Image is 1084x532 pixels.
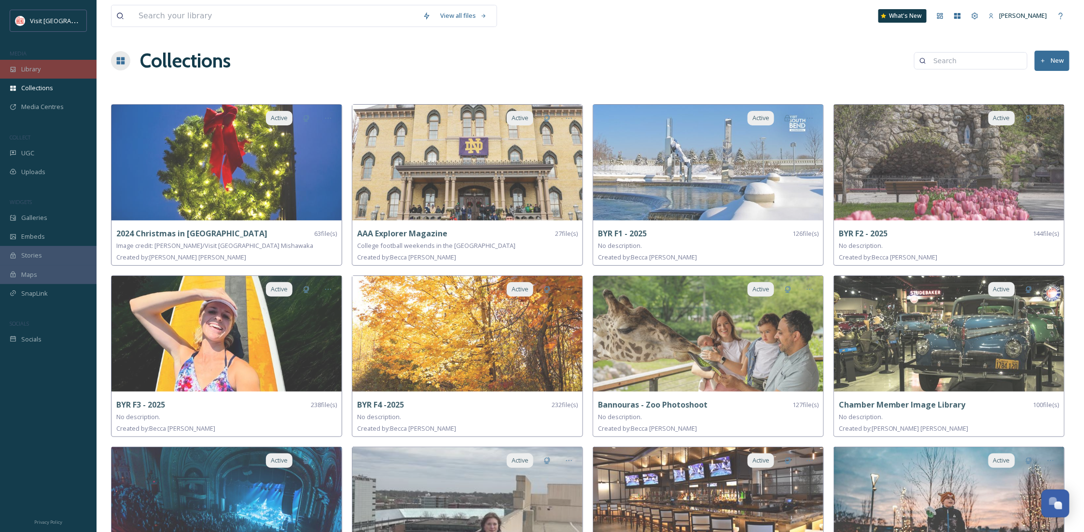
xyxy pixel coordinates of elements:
[314,229,337,238] span: 63 file(s)
[10,50,27,57] span: MEDIA
[1035,51,1070,70] button: New
[352,276,583,392] img: 2fe7e193-3e08-4e6e-9d4b-40b949ed58f4.jpg
[34,516,62,527] a: Privacy Policy
[271,113,288,123] span: Active
[878,9,927,23] a: What's New
[598,241,642,250] span: No description.
[21,167,45,177] span: Uploads
[21,65,41,74] span: Library
[116,228,267,239] strong: 2024 Christmas in [GEOGRAPHIC_DATA]
[15,16,25,26] img: vsbm-stackedMISH_CMYKlogo2017.jpg
[21,270,37,279] span: Maps
[116,412,160,421] span: No description.
[116,241,313,250] span: Image credit: [PERSON_NAME]/Visit [GEOGRAPHIC_DATA] Mishawaka
[271,456,288,465] span: Active
[10,134,30,141] span: COLLECT
[993,285,1010,294] span: Active
[34,519,62,525] span: Privacy Policy
[839,253,938,261] span: Created by: Becca [PERSON_NAME]
[1033,229,1059,238] span: 144 file(s)
[21,213,47,222] span: Galleries
[593,105,823,220] img: 2880bba9-2ec2-4e44-aec3-f1828a4a4090.jpg
[10,198,32,205] span: WIDGETS
[357,399,404,410] strong: BYR F4 -2025
[1033,400,1059,409] span: 100 file(s)
[140,46,231,75] a: Collections
[357,241,515,250] span: College football weekends in the [GEOGRAPHIC_DATA]
[839,399,966,410] strong: Chamber Member Image Library
[21,289,48,298] span: SnapLink
[512,113,528,123] span: Active
[435,6,492,25] a: View all files
[834,276,1064,392] img: 7b086dbe-4a24-4a7b-abe0-ce349553d2a5.jpg
[593,276,823,392] img: 2c00b21e-c5b3-455a-a9c5-95628afb62db.jpg
[598,412,642,421] span: No description.
[752,285,769,294] span: Active
[752,456,769,465] span: Active
[116,399,165,410] strong: BYR F3 - 2025
[555,229,578,238] span: 27 file(s)
[984,6,1052,25] a: [PERSON_NAME]
[21,232,45,241] span: Embeds
[839,241,883,250] span: No description.
[792,229,819,238] span: 126 file(s)
[352,105,583,220] img: 789481c8-e000-4352-b9b5-4d9386b5b6fa.jpg
[839,424,969,433] span: Created by: [PERSON_NAME] [PERSON_NAME]
[116,424,215,433] span: Created by: Becca [PERSON_NAME]
[21,83,53,93] span: Collections
[993,113,1010,123] span: Active
[311,400,337,409] span: 238 file(s)
[598,253,697,261] span: Created by: Becca [PERSON_NAME]
[792,400,819,409] span: 127 file(s)
[111,276,342,392] img: 73ac3443-683b-446f-89d7-2db828935dd9.jpg
[10,320,29,327] span: SOCIALS
[21,251,42,260] span: Stories
[357,412,401,421] span: No description.
[116,253,246,261] span: Created by: [PERSON_NAME] [PERSON_NAME]
[839,412,883,421] span: No description.
[134,5,418,27] input: Search your library
[30,16,105,25] span: Visit [GEOGRAPHIC_DATA]
[357,228,447,239] strong: AAA Explorer Magazine
[21,149,34,158] span: UGC
[839,228,888,239] strong: BYR F2 - 2025
[552,400,578,409] span: 232 file(s)
[111,105,342,220] img: 81f0e103-bbc5-4140-9f1a-2af915898d45.jpg
[598,228,647,239] strong: BYR F1 - 2025
[1000,11,1047,20] span: [PERSON_NAME]
[271,285,288,294] span: Active
[598,399,708,410] strong: Bannouras - Zoo Photoshoot
[357,424,456,433] span: Created by: Becca [PERSON_NAME]
[21,102,64,111] span: Media Centres
[21,335,42,344] span: Socials
[993,456,1010,465] span: Active
[512,456,528,465] span: Active
[834,105,1064,220] img: 8ce4ea75-6354-4d39-9f1b-49b8f1434b6d.jpg
[752,113,769,123] span: Active
[1042,490,1070,518] button: Open Chat
[357,253,456,261] span: Created by: Becca [PERSON_NAME]
[929,51,1022,70] input: Search
[512,285,528,294] span: Active
[598,424,697,433] span: Created by: Becca [PERSON_NAME]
